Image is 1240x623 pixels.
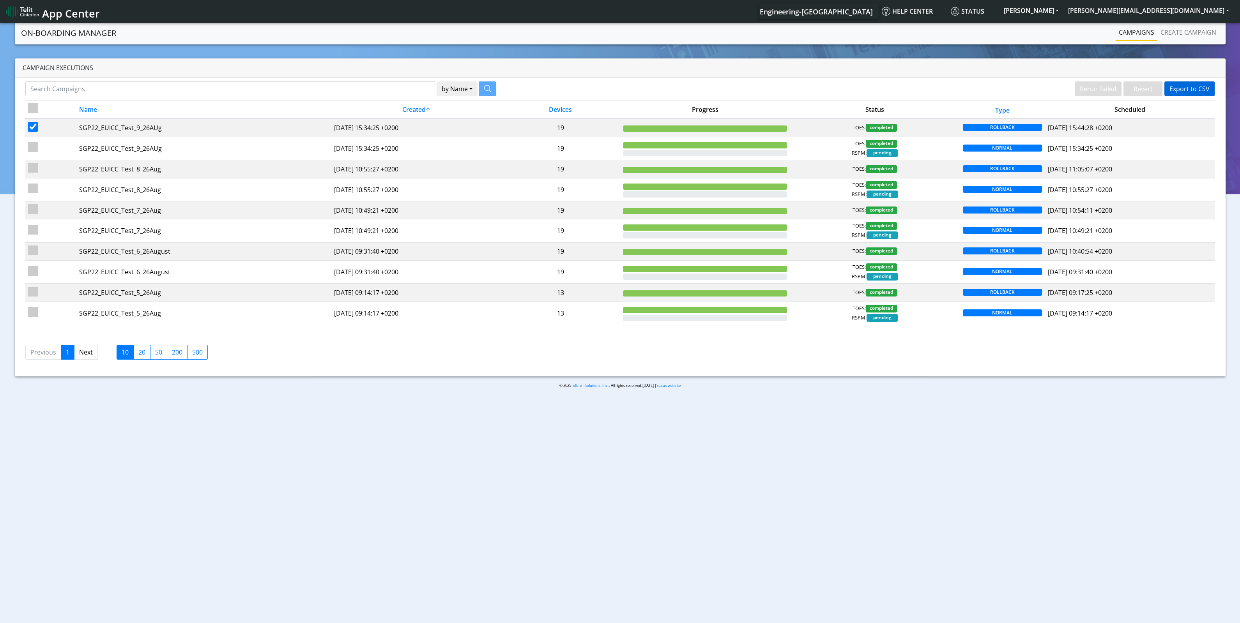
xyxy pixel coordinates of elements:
[853,181,866,189] span: TOES:
[866,140,897,148] span: completed
[61,345,74,360] a: 1
[331,160,501,178] td: [DATE] 10:55:27 +0200
[331,284,501,302] td: [DATE] 09:14:17 +0200
[866,305,897,312] span: completed
[42,6,100,21] span: App Center
[759,4,872,19] a: Your current platform instance
[656,383,681,388] a: Status website
[882,7,933,16] span: Help center
[133,345,150,360] label: 20
[1048,309,1112,318] span: [DATE] 09:14:17 +0200
[331,118,501,137] td: [DATE] 15:34:25 +0200
[79,267,329,277] div: SGP22_EUICC_Test_6_26August
[1123,81,1162,96] button: Revert
[853,165,866,173] span: TOES:
[76,101,331,119] th: Name
[1045,101,1215,119] th: Scheduled
[999,4,1063,18] button: [PERSON_NAME]
[866,289,897,296] span: completed
[21,25,116,41] a: On-Boarding Manager
[79,185,329,194] div: SGP22_EUICC_Test_8_26Aug
[167,345,188,360] label: 200
[963,268,1042,275] span: NORMAL
[79,288,329,297] div: SGP22_EUICC_Test_5_26Aug
[1075,81,1121,96] button: Rerun Failed
[79,309,329,318] div: SGP22_EUICC_Test_5_26Aug
[501,118,620,137] td: 19
[852,273,867,281] span: RSPM:
[15,58,1226,78] div: Campaign Executions
[866,263,897,271] span: completed
[963,227,1042,234] span: NORMAL
[852,149,867,157] span: RSPM:
[853,305,866,312] span: TOES:
[963,124,1042,131] span: ROLLBACK
[866,124,897,132] span: completed
[963,145,1042,152] span: NORMAL
[963,165,1042,172] span: ROLLBACK
[951,7,959,16] img: status.svg
[1048,165,1112,173] span: [DATE] 11:05:07 +0200
[852,314,867,322] span: RSPM:
[79,247,329,256] div: SGP22_EUICC_Test_6_26August
[963,247,1042,254] span: ROLLBACK
[1048,144,1112,153] span: [DATE] 15:34:25 +0200
[963,289,1042,296] span: ROLLBACK
[1048,206,1112,215] span: [DATE] 10:54:11 +0200
[866,181,897,189] span: completed
[501,261,620,284] td: 19
[853,289,866,296] span: TOES:
[437,81,478,96] button: by Name
[79,164,329,174] div: SGP22_EUICC_Test_8_26Aug
[1048,268,1112,276] span: [DATE] 09:31:40 +0200
[501,137,620,160] td: 19
[853,247,866,255] span: TOES:
[79,206,329,215] div: SGP22_EUICC_Test_7_26Aug
[316,383,924,388] p: © 2025 . All rights reserved.[DATE] |
[853,140,866,148] span: TOES:
[948,4,999,19] a: Status
[866,247,897,255] span: completed
[501,201,620,219] td: 19
[1048,247,1112,256] span: [DATE] 10:40:54 +0200
[866,206,897,214] span: completed
[853,222,866,230] span: TOES:
[331,261,501,284] td: [DATE] 09:31:40 +0200
[853,206,866,214] span: TOES:
[331,101,501,119] th: Created
[963,309,1042,316] span: NORMAL
[960,101,1045,119] th: Type
[852,191,867,198] span: RSPM:
[963,186,1042,193] span: NORMAL
[853,124,866,132] span: TOES:
[74,345,98,360] a: Next
[790,101,960,119] th: Status
[501,160,620,178] td: 19
[867,149,898,157] span: pending
[571,383,609,388] a: Telit IoT Solutions, Inc.
[1048,185,1112,194] span: [DATE] 10:55:27 +0200
[866,222,897,230] span: completed
[331,242,501,260] td: [DATE] 09:31:40 +0200
[1063,4,1234,18] button: [PERSON_NAME][EMAIL_ADDRESS][DOMAIN_NAME]
[501,242,620,260] td: 19
[331,219,501,242] td: [DATE] 10:49:21 +0200
[1048,226,1112,235] span: [DATE] 10:49:21 +0200
[866,165,897,173] span: completed
[79,226,329,235] div: SGP22_EUICC_Test_7_26Aug
[879,4,948,19] a: Help center
[951,7,984,16] span: Status
[6,5,39,18] img: logo-telit-cinterion-gw-new.png
[1157,25,1219,40] a: Create campaign
[1116,25,1157,40] a: Campaigns
[501,178,620,201] td: 19
[79,144,329,153] div: SGP22_EUICC_Test_9_26AUg
[963,206,1042,214] span: ROLLBACK
[1164,81,1215,96] button: Export to CSV
[501,219,620,242] td: 19
[1048,288,1112,297] span: [DATE] 09:17:25 +0200
[331,137,501,160] td: [DATE] 15:34:25 +0200
[867,314,898,322] span: pending
[25,81,435,96] input: Search Campaigns
[853,263,866,271] span: TOES:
